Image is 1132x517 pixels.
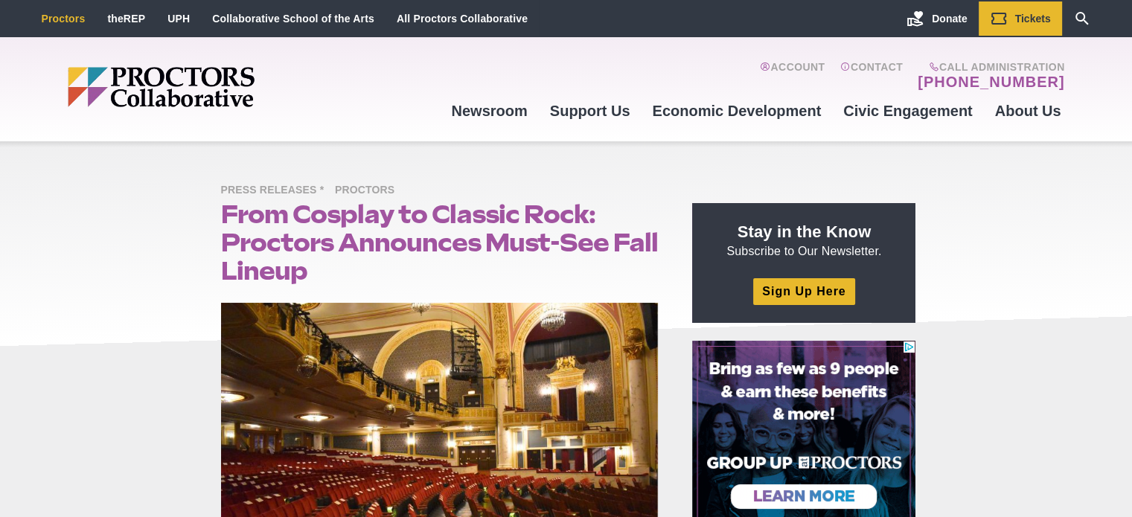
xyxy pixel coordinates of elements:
span: Press Releases * [221,182,332,200]
a: Tickets [979,1,1062,36]
a: Press Releases * [221,183,332,196]
h1: From Cosplay to Classic Rock: Proctors Announces Must-See Fall Lineup [221,200,659,285]
a: Contact [840,61,903,91]
span: Donate [932,13,967,25]
span: Call Administration [913,61,1064,73]
a: Donate [895,1,978,36]
a: [PHONE_NUMBER] [918,73,1064,91]
img: Proctors logo [68,67,369,107]
span: Proctors [335,182,402,200]
a: Support Us [539,91,642,131]
a: Sign Up Here [753,278,854,304]
a: All Proctors Collaborative [397,13,528,25]
span: Tickets [1015,13,1051,25]
a: theREP [107,13,145,25]
a: Search [1062,1,1102,36]
p: Subscribe to Our Newsletter. [710,221,898,260]
a: Account [760,61,825,91]
strong: Stay in the Know [738,222,872,241]
a: Economic Development [642,91,833,131]
a: Collaborative School of the Arts [212,13,374,25]
a: Proctors [42,13,86,25]
a: Civic Engagement [832,91,983,131]
a: Proctors [335,183,402,196]
a: Newsroom [440,91,538,131]
a: UPH [167,13,190,25]
a: About Us [984,91,1072,131]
